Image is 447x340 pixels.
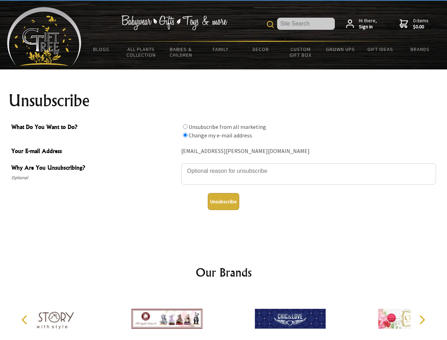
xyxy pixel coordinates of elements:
[400,42,440,57] a: Brands
[320,42,360,57] a: Grown Ups
[281,42,321,62] a: Custom Gift Box
[181,146,436,157] div: [EMAIL_ADDRESS][PERSON_NAME][DOMAIN_NAME]
[208,193,239,210] button: Unsubscribe
[11,174,178,182] span: Optional
[14,264,433,281] h2: Our Brands
[8,92,439,109] h1: Unsubscribe
[11,163,178,174] span: Why Are You Unsubscribing?
[267,21,274,28] img: product search
[11,123,178,133] span: What Do You Want to Do?
[241,42,281,57] a: Decor
[121,42,161,62] a: All Plants Collection
[181,163,436,185] textarea: Why Are You Unsubscribing?
[183,124,188,129] input: What Do You Want to Do?
[189,123,266,130] label: Unsubscribe from all marketing
[18,312,33,328] button: Previous
[183,133,188,137] input: What Do You Want to Do?
[121,15,227,30] img: Babywear - Gifts - Toys & more
[400,18,429,30] a: 0 items$0.00
[11,147,178,157] span: Your E-mail Address
[161,42,201,62] a: Babies & Children
[277,18,335,30] input: Site Search
[189,132,252,139] label: Change my e-mail address
[359,18,377,30] span: Hi there,
[7,7,81,66] img: Babyware - Gifts - Toys and more...
[359,24,377,30] strong: Sign in
[81,42,121,57] a: BLOGS
[414,312,430,328] button: Next
[201,42,241,57] a: Family
[413,17,429,30] span: 0 items
[346,18,377,30] a: Hi there,Sign in
[360,42,400,57] a: Gift Ideas
[413,24,429,30] strong: $0.00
